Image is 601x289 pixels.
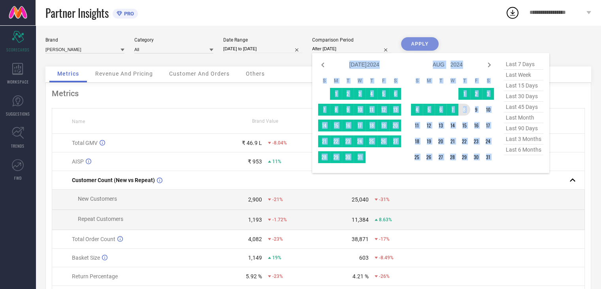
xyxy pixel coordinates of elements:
[352,196,369,203] div: 25,040
[354,104,365,116] td: Wed Jul 10 2024
[318,135,330,147] td: Sun Jul 21 2024
[342,78,354,84] th: Tuesday
[377,78,389,84] th: Friday
[423,78,435,84] th: Monday
[482,88,494,100] td: Sat Aug 03 2024
[504,144,543,155] span: last 6 months
[435,120,447,131] td: Tue Aug 13 2024
[505,6,520,20] div: Open download list
[411,120,423,131] td: Sun Aug 11 2024
[470,88,482,100] td: Fri Aug 02 2024
[342,88,354,100] td: Tue Jul 02 2024
[435,104,447,116] td: Tue Aug 06 2024
[318,104,330,116] td: Sun Jul 07 2024
[354,151,365,163] td: Wed Jul 31 2024
[411,151,423,163] td: Sun Aug 25 2024
[365,135,377,147] td: Thu Jul 25 2024
[272,236,283,242] span: -23%
[248,196,262,203] div: 2,900
[72,140,98,146] span: Total GMV
[470,120,482,131] td: Fri Aug 16 2024
[482,104,494,116] td: Sat Aug 10 2024
[482,120,494,131] td: Sat Aug 17 2024
[379,236,390,242] span: -17%
[423,151,435,163] td: Mon Aug 26 2024
[14,175,22,181] span: FWD
[330,88,342,100] td: Mon Jul 01 2024
[45,37,124,43] div: Brand
[248,158,262,165] div: ₹ 953
[447,151,458,163] td: Wed Aug 28 2024
[312,45,391,53] input: Select comparison period
[45,5,109,21] span: Partner Insights
[272,255,281,260] span: 19%
[389,78,401,84] th: Saturday
[470,104,482,116] td: Fri Aug 09 2024
[411,135,423,147] td: Sun Aug 18 2024
[330,120,342,131] td: Mon Jul 15 2024
[423,120,435,131] td: Mon Aug 12 2024
[72,177,155,183] span: Customer Count (New vs Repeat)
[377,88,389,100] td: Fri Jul 05 2024
[411,104,423,116] td: Sun Aug 04 2024
[52,89,585,98] div: Metrics
[6,47,30,53] span: SCORECARDS
[318,120,330,131] td: Sun Jul 14 2024
[352,273,369,279] div: 4.21 %
[78,216,123,222] span: Repeat Customers
[504,102,543,112] span: last 45 days
[72,255,100,261] span: Basket Size
[72,119,85,124] span: Name
[379,217,392,222] span: 8.63%
[423,104,435,116] td: Mon Aug 05 2024
[312,37,391,43] div: Comparison Period
[7,79,29,85] span: WORKSPACE
[252,118,278,124] span: Brand Value
[435,135,447,147] td: Tue Aug 20 2024
[470,135,482,147] td: Fri Aug 23 2024
[484,60,494,70] div: Next month
[504,123,543,134] span: last 90 days
[458,120,470,131] td: Thu Aug 15 2024
[223,37,302,43] div: Date Range
[365,104,377,116] td: Thu Jul 11 2024
[352,236,369,242] div: 38,871
[435,78,447,84] th: Tuesday
[365,120,377,131] td: Thu Jul 18 2024
[330,135,342,147] td: Mon Jul 22 2024
[318,78,330,84] th: Sunday
[78,196,117,202] span: New Customers
[379,255,394,260] span: -8.49%
[72,236,115,242] span: Total Order Count
[377,120,389,131] td: Fri Jul 19 2024
[352,217,369,223] div: 11,384
[248,255,262,261] div: 1,149
[504,59,543,70] span: last 7 days
[447,120,458,131] td: Wed Aug 14 2024
[389,104,401,116] td: Sat Jul 13 2024
[342,135,354,147] td: Tue Jul 23 2024
[389,120,401,131] td: Sat Jul 20 2024
[354,135,365,147] td: Wed Jul 24 2024
[248,217,262,223] div: 1,193
[470,151,482,163] td: Fri Aug 30 2024
[482,135,494,147] td: Sat Aug 24 2024
[482,151,494,163] td: Sat Aug 31 2024
[272,197,283,202] span: -21%
[57,70,79,77] span: Metrics
[246,273,262,279] div: 5.92 %
[95,70,153,77] span: Revenue And Pricing
[134,37,213,43] div: Category
[330,78,342,84] th: Monday
[365,88,377,100] td: Thu Jul 04 2024
[504,80,543,91] span: last 15 days
[354,78,365,84] th: Wednesday
[423,135,435,147] td: Mon Aug 19 2024
[458,151,470,163] td: Thu Aug 29 2024
[72,273,118,279] span: Return Percentage
[272,274,283,279] span: -23%
[447,104,458,116] td: Wed Aug 07 2024
[389,88,401,100] td: Sat Jul 06 2024
[342,104,354,116] td: Tue Jul 09 2024
[242,140,262,146] div: ₹ 46.9 L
